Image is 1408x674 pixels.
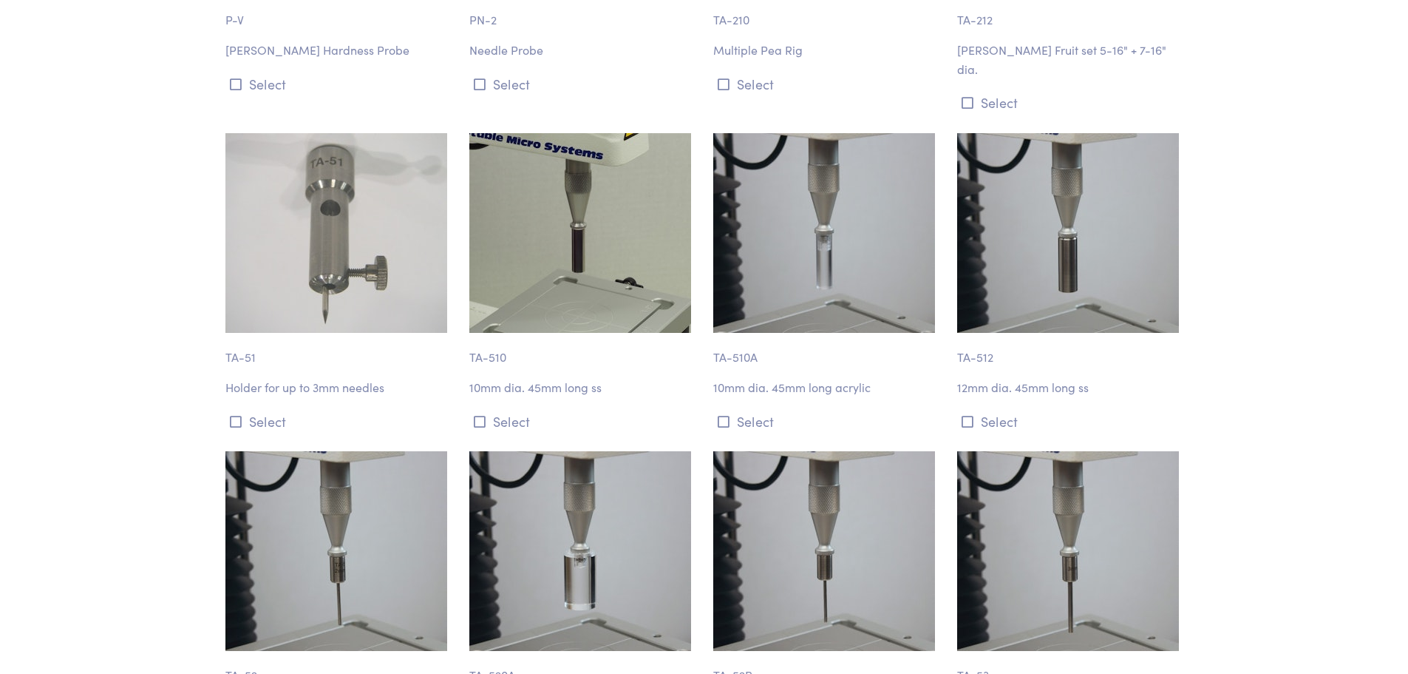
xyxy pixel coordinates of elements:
p: Multiple Pea Rig [713,41,939,60]
p: TA-510A [713,333,939,367]
button: Select [225,409,452,434]
button: Select [469,72,696,96]
button: Select [957,409,1183,434]
img: puncture_ta-51_needleholder.jpg [225,133,447,333]
button: Select [713,409,939,434]
img: puncture_ta-520a_20mm_3.jpg [469,451,691,651]
p: [PERSON_NAME] Hardness Probe [225,41,452,60]
button: Select [225,72,452,96]
img: puncture_ta-510a_10mm_3.jpg [713,133,935,333]
p: 10mm dia. 45mm long acrylic [713,378,939,397]
img: ta-510.jpg [469,133,691,333]
p: [PERSON_NAME] Fruit set 5-16" + 7-16" dia. [957,41,1183,78]
img: puncture_ta-53_3mm_5.jpg [957,451,1179,651]
img: puncture_ta-512_12mm_3.jpg [957,133,1179,333]
p: 10mm dia. 45mm long ss [469,378,696,397]
button: Select [469,409,696,434]
p: TA-512 [957,333,1183,367]
button: Select [957,90,1183,115]
p: Holder for up to 3mm needles [225,378,452,397]
p: TA-51 [225,333,452,367]
p: 12mm dia. 45mm long ss [957,378,1183,397]
p: TA-510 [469,333,696,367]
img: puncture_ta-52r_2mm_3.jpg [713,451,935,651]
img: puncture_ta-52_2mm_3.jpg [225,451,447,651]
p: Needle Probe [469,41,696,60]
button: Select [713,72,939,96]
